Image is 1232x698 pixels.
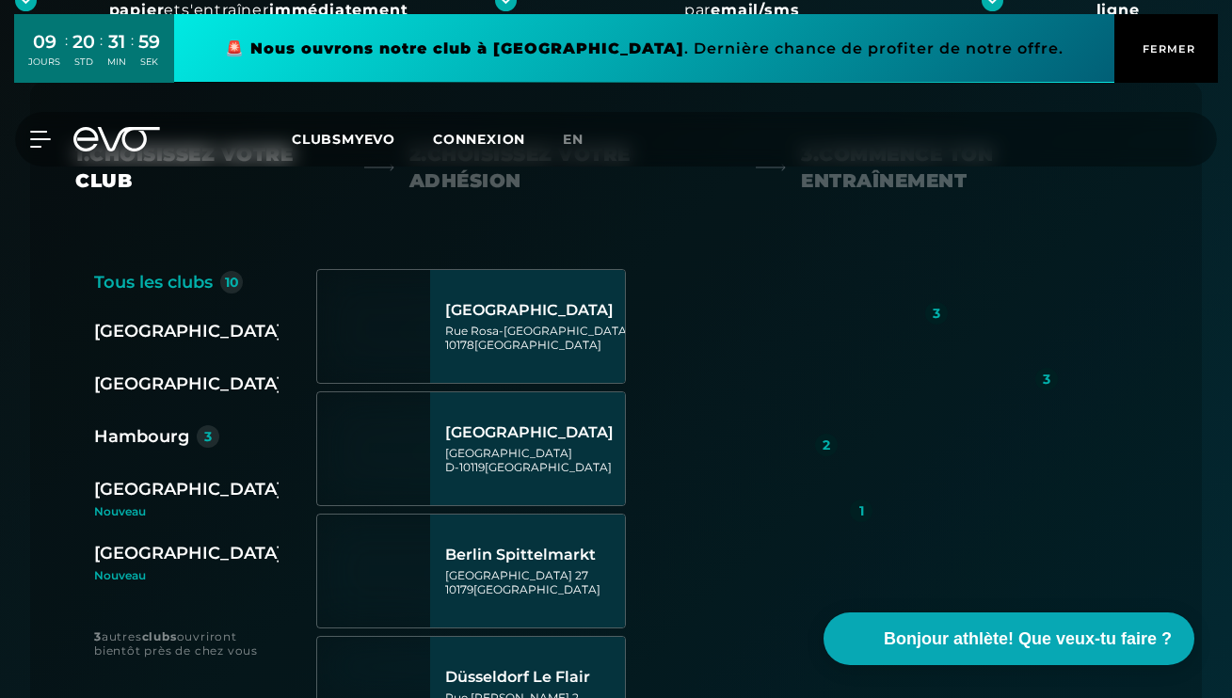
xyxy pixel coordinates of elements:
div: 59 [138,28,160,56]
div: Berlin Spittelmarkt [445,546,622,564]
div: [GEOGRAPHIC_DATA] [94,476,282,502]
div: [GEOGRAPHIC_DATA] 27 10179 [GEOGRAPHIC_DATA] [445,568,622,596]
span: FERMER [1138,40,1195,57]
div: [GEOGRAPHIC_DATA] [445,301,645,320]
div: [GEOGRAPHIC_DATA] [94,318,282,344]
div: : [65,30,68,80]
div: 09 [28,28,60,56]
div: Hambourg [94,423,189,450]
div: autres ouvriront bientôt près de chez vous [94,629,279,658]
div: 2 [823,438,830,452]
button: FERMER [1114,14,1218,83]
a: CLUBSMYEVO [292,130,433,148]
strong: 3 [94,629,102,643]
span: Bonjour athlète! Que veux-tu faire ? [884,627,1172,652]
div: STD [72,56,95,69]
div: Nouveau [94,570,312,581]
div: [GEOGRAPHIC_DATA] D-10119 [GEOGRAPHIC_DATA] [445,446,622,474]
div: 20 [72,28,95,56]
strong: clubs [142,629,177,643]
div: SEK [138,56,160,69]
div: Tous les clubs [94,269,213,295]
div: 3 [1043,373,1050,386]
span: EN [563,131,584,148]
div: MIN [107,56,126,69]
button: Bonjour athlète! Que veux-tu faire ? [824,612,1194,665]
div: : [100,30,103,80]
div: [GEOGRAPHIC_DATA] [94,540,282,566]
div: [GEOGRAPHIC_DATA] [445,423,622,442]
div: Nouveau [94,506,328,517]
div: 3 [933,307,940,320]
a: CONNEXION [433,131,525,148]
div: 31 [107,28,126,56]
div: 1 [859,504,864,517]
div: Düsseldorf Le Flair [445,668,622,687]
div: : [131,30,134,80]
span: CLUBSMYEVO [292,131,395,148]
div: Rue Rosa-[GEOGRAPHIC_DATA] 14 10178 [GEOGRAPHIC_DATA] [445,324,645,352]
div: JOURS [28,56,60,69]
div: [GEOGRAPHIC_DATA] [94,371,282,397]
div: 10 [225,276,239,289]
div: 3 [204,430,212,443]
a: EN [563,129,606,151]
